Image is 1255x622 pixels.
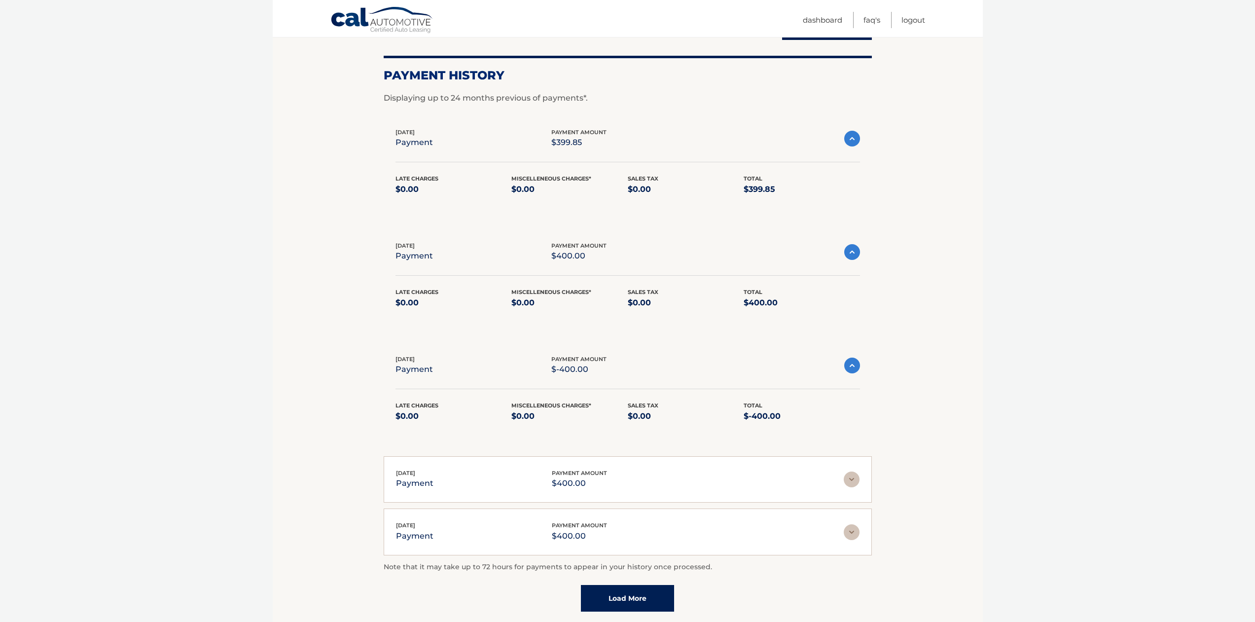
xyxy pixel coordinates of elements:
[552,470,607,476] span: payment amount
[844,131,860,146] img: accordion-active.svg
[395,363,433,376] p: payment
[581,585,674,612] a: Load More
[552,529,607,543] p: $400.00
[396,476,433,490] p: payment
[396,470,415,476] span: [DATE]
[384,561,872,573] p: Note that it may take up to 72 hours for payments to appear in your history once processed.
[744,409,860,423] p: $-400.00
[628,289,658,295] span: Sales Tax
[396,529,433,543] p: payment
[628,175,658,182] span: Sales Tax
[744,183,860,196] p: $399.85
[551,242,607,249] span: payment amount
[628,409,744,423] p: $0.00
[551,129,607,136] span: payment amount
[744,402,762,409] span: Total
[628,296,744,310] p: $0.00
[844,472,860,487] img: accordion-rest.svg
[844,358,860,373] img: accordion-active.svg
[395,249,433,263] p: payment
[744,175,762,182] span: Total
[395,296,512,310] p: $0.00
[803,12,842,28] a: Dashboard
[511,289,591,295] span: Miscelleneous Charges*
[551,363,607,376] p: $-400.00
[628,183,744,196] p: $0.00
[384,68,872,83] h2: Payment History
[901,12,925,28] a: Logout
[844,244,860,260] img: accordion-active.svg
[511,409,628,423] p: $0.00
[395,402,438,409] span: Late Charges
[551,249,607,263] p: $400.00
[395,409,512,423] p: $0.00
[511,296,628,310] p: $0.00
[396,522,415,529] span: [DATE]
[395,129,415,136] span: [DATE]
[744,289,762,295] span: Total
[395,183,512,196] p: $0.00
[395,242,415,249] span: [DATE]
[628,402,658,409] span: Sales Tax
[511,175,591,182] span: Miscelleneous Charges*
[395,356,415,363] span: [DATE]
[744,296,860,310] p: $400.00
[395,175,438,182] span: Late Charges
[552,476,607,490] p: $400.00
[552,522,607,529] span: payment amount
[863,12,880,28] a: FAQ's
[551,356,607,363] span: payment amount
[395,289,438,295] span: Late Charges
[551,136,607,149] p: $399.85
[844,524,860,540] img: accordion-rest.svg
[330,6,434,35] a: Cal Automotive
[511,402,591,409] span: Miscelleneous Charges*
[384,92,872,104] p: Displaying up to 24 months previous of payments*.
[395,136,433,149] p: payment
[511,183,628,196] p: $0.00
